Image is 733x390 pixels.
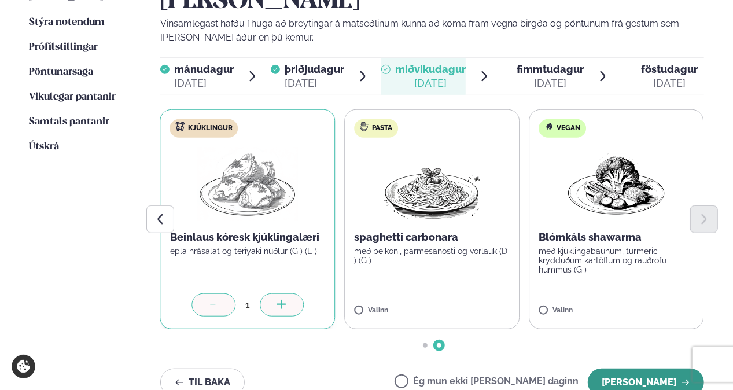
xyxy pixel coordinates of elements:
div: [DATE] [517,76,584,90]
a: Vikulegar pantanir [29,90,116,104]
button: Next slide [690,205,718,233]
div: [DATE] [285,76,344,90]
p: Blómkáls shawarma [539,230,694,244]
span: Prófílstillingar [29,42,98,52]
div: 1 [235,298,260,311]
span: Go to slide 2 [437,343,441,348]
img: Spagetti.png [381,147,483,221]
p: með kjúklingabaunum, turmeric krydduðum kartöflum og rauðrófu hummus (G ) [539,246,694,274]
img: Vegan.svg [544,122,554,131]
a: Útskrá [29,140,59,154]
img: Chicken-thighs.png [197,147,299,221]
div: [DATE] [395,76,466,90]
p: Vinsamlegast hafðu í huga að breytingar á matseðlinum kunna að koma fram vegna birgða og pöntunum... [160,17,705,45]
span: miðvikudagur [395,63,466,75]
a: Pöntunarsaga [29,65,93,79]
span: mánudagur [174,63,234,75]
span: Útskrá [29,142,59,152]
span: föstudagur [642,63,698,75]
span: Vegan [557,124,580,133]
span: Go to slide 1 [423,343,428,348]
p: spaghetti carbonara [354,230,510,244]
p: Beinlaus kóresk kjúklingalæri [170,230,326,244]
a: Cookie settings [12,355,35,378]
a: Prófílstillingar [29,41,98,54]
span: Pasta [372,124,392,133]
span: þriðjudagur [285,63,344,75]
a: Stýra notendum [29,16,105,30]
span: Vikulegar pantanir [29,92,116,102]
img: pasta.svg [360,122,369,131]
button: Previous slide [146,205,174,233]
a: Samtals pantanir [29,115,109,129]
img: chicken.svg [176,122,185,131]
p: með beikoni, parmesanosti og vorlauk (D ) (G ) [354,246,510,265]
p: epla hrásalat og teriyaki núðlur (G ) (E ) [170,246,326,256]
span: fimmtudagur [517,63,584,75]
img: Vegan.png [566,147,668,221]
span: Stýra notendum [29,17,105,27]
div: [DATE] [174,76,234,90]
span: Pöntunarsaga [29,67,93,77]
div: [DATE] [642,76,698,90]
span: Samtals pantanir [29,117,109,127]
span: Kjúklingur [188,124,233,133]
